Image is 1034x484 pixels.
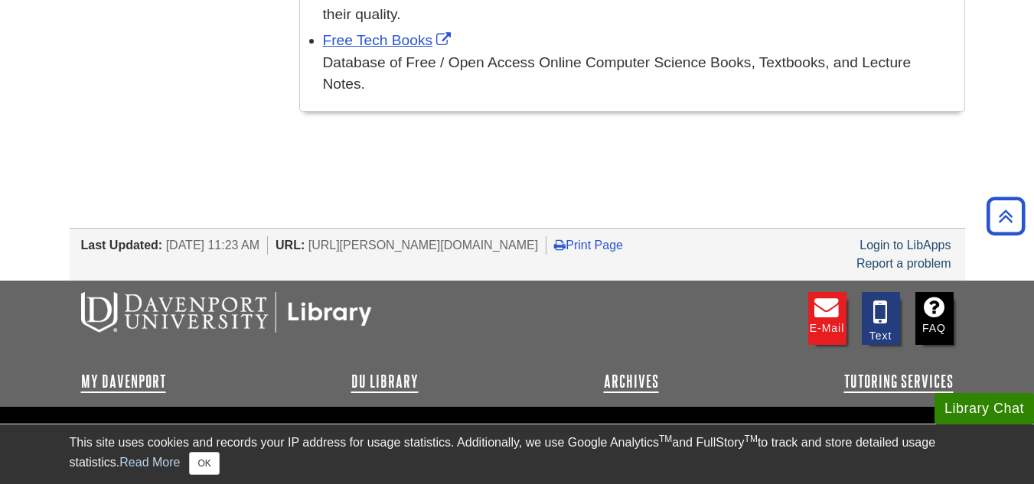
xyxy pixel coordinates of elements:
[351,372,419,391] a: DU Library
[323,32,455,48] a: Link opens in new window
[844,372,954,391] a: Tutoring Services
[189,452,219,475] button: Close
[323,52,957,96] div: Database of Free / Open Access Online Computer Science Books, Textbooks, and Lecture Notes.
[81,372,166,391] a: My Davenport
[935,393,1034,424] button: Library Chat
[862,292,900,345] a: Text
[308,239,539,252] span: [URL][PERSON_NAME][DOMAIN_NAME]
[81,239,163,252] span: Last Updated:
[81,292,372,332] img: DU Libraries
[554,239,566,251] i: Print Page
[981,206,1030,226] a: Back to Top
[276,239,305,252] span: URL:
[915,292,954,345] a: FAQ
[659,434,672,444] sup: TM
[856,257,951,270] a: Report a problem
[166,239,259,252] span: [DATE] 11:23 AM
[119,456,180,469] a: Read More
[554,239,623,252] a: Print Page
[859,239,951,252] a: Login to LibApps
[604,372,659,391] a: Archives
[745,434,758,444] sup: TM
[70,434,965,475] div: This site uses cookies and records your IP address for usage statistics. Additionally, we use Goo...
[808,292,846,345] a: E-mail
